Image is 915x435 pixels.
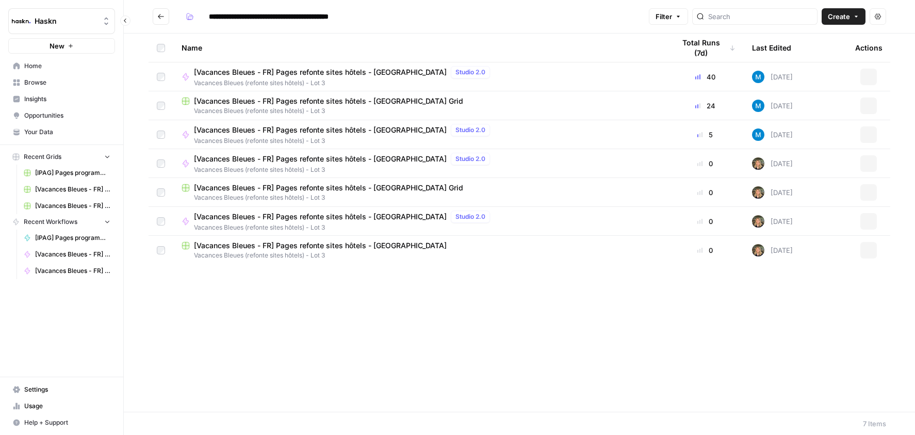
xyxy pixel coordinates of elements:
a: [Vacances Bleues - FR] Pages refonte sites hôtels - [GEOGRAPHIC_DATA]Studio 2.0Vacances Bleues (r... [182,211,658,232]
span: Home [24,61,110,71]
a: [IPAG] Pages programmes Grid [19,165,115,181]
div: 0 [675,245,736,255]
button: Recent Workflows [8,214,115,230]
button: Create [822,8,865,25]
span: [Vacances Bleues - FR] Pages refonte sites hôtels - [GEOGRAPHIC_DATA] [194,125,447,135]
a: [Vacances Bleues - FR] Pages refonte sites hôtels - [GEOGRAPHIC_DATA] GridVacances Bleues (refont... [182,183,658,202]
span: New [50,41,64,51]
button: Filter [649,8,688,25]
button: Recent Grids [8,149,115,165]
a: Browse [8,74,115,91]
span: Vacances Bleues (refonte sites hôtels) - Lot 3 [182,193,658,202]
a: [Vacances Bleues - FR] Pages refonte sites hôtels - [GEOGRAPHIC_DATA]Studio 2.0Vacances Bleues (r... [182,153,658,174]
button: New [8,38,115,54]
a: Home [8,58,115,74]
span: [Vacances Bleues - FR] Pages refonte sites hôtels - [GEOGRAPHIC_DATA] [194,212,447,222]
a: Your Data [8,124,115,140]
a: [Vacances Bleues - FR] Pages refonte sites hôtels - [GEOGRAPHIC_DATA] Grid [19,198,115,214]
img: Haskn Logo [12,12,30,30]
a: [Vacances Bleues - FR] Pages refonte sites hôtels - [GEOGRAPHIC_DATA] [19,246,115,263]
span: [Vacances Bleues - FR] Pages refonte sites hôtels - [GEOGRAPHIC_DATA] Grid [194,183,463,193]
button: Go back [153,8,169,25]
span: [Vacances Bleues - FR] Pages refonte sites hôtels - [GEOGRAPHIC_DATA] [194,67,447,77]
div: Total Runs (7d) [675,34,736,62]
div: 0 [675,158,736,169]
a: [Vacances Bleues - FR] Pages refonte sites hôtels - [GEOGRAPHIC_DATA]Vacances Bleues (refonte sit... [182,240,658,260]
a: [Vacances Bleues - FR] Pages refonte sites hôtels - [GEOGRAPHIC_DATA] [19,263,115,279]
a: [Vacances Bleues - FR] Pages refonte sites hôtels - [GEOGRAPHIC_DATA]Studio 2.0Vacances Bleues (r... [182,124,658,146]
span: Create [828,11,850,22]
span: Vacances Bleues (refonte sites hôtels) - Lot 3 [182,251,658,260]
div: Last Edited [752,34,791,62]
img: ziyu4k121h9vid6fczkx3ylgkuqx [752,186,764,199]
span: Studio 2.0 [455,212,485,221]
a: [Vacances Bleues - FR] Pages refonte sites hôtels - [GEOGRAPHIC_DATA] Grid [19,181,115,198]
span: Haskn [35,16,97,26]
div: 0 [675,187,736,198]
span: [Vacances Bleues - FR] Pages refonte sites hôtels - [GEOGRAPHIC_DATA] [35,266,110,276]
div: 7 Items [863,418,886,429]
span: [Vacances Bleues - FR] Pages refonte sites hôtels - [GEOGRAPHIC_DATA] Grid [194,96,463,106]
div: [DATE] [752,157,793,170]
img: xlx1vc11lo246mpl6i14p9z1ximr [752,128,764,141]
span: [Vacances Bleues - FR] Pages refonte sites hôtels - [GEOGRAPHIC_DATA] [194,154,447,164]
span: Vacances Bleues (refonte sites hôtels) - Lot 3 [194,136,494,146]
img: ziyu4k121h9vid6fczkx3ylgkuqx [752,244,764,256]
a: [Vacances Bleues - FR] Pages refonte sites hôtels - [GEOGRAPHIC_DATA]Studio 2.0Vacances Bleues (r... [182,66,658,88]
div: [DATE] [752,215,793,228]
span: Filter [656,11,672,22]
span: Recent Grids [24,152,61,162]
img: xlx1vc11lo246mpl6i14p9z1ximr [752,71,764,83]
span: Studio 2.0 [455,125,485,135]
span: Vacances Bleues (refonte sites hôtels) - Lot 3 [194,223,494,232]
button: Workspace: Haskn [8,8,115,34]
div: [DATE] [752,128,793,141]
span: [Vacances Bleues - FR] Pages refonte sites hôtels - [GEOGRAPHIC_DATA] Grid [35,185,110,194]
span: Usage [24,401,110,411]
span: Vacances Bleues (refonte sites hôtels) - Lot 3 [194,78,494,88]
div: Actions [855,34,883,62]
span: Vacances Bleues (refonte sites hôtels) - Lot 3 [182,106,658,116]
a: Settings [8,381,115,398]
span: Vacances Bleues (refonte sites hôtels) - Lot 3 [194,165,494,174]
a: Insights [8,91,115,107]
span: Studio 2.0 [455,68,485,77]
div: [DATE] [752,71,793,83]
span: Your Data [24,127,110,137]
span: [Vacances Bleues - FR] Pages refonte sites hôtels - [GEOGRAPHIC_DATA] Grid [35,201,110,211]
div: [DATE] [752,100,793,112]
div: 5 [675,130,736,140]
img: ziyu4k121h9vid6fczkx3ylgkuqx [752,157,764,170]
a: Usage [8,398,115,414]
span: [Vacances Bleues - FR] Pages refonte sites hôtels - [GEOGRAPHIC_DATA] [194,240,447,251]
div: Name [182,34,658,62]
img: ziyu4k121h9vid6fczkx3ylgkuqx [752,215,764,228]
img: xlx1vc11lo246mpl6i14p9z1ximr [752,100,764,112]
div: [DATE] [752,186,793,199]
span: Help + Support [24,418,110,427]
span: Settings [24,385,110,394]
input: Search [708,11,813,22]
div: 24 [675,101,736,111]
div: [DATE] [752,244,793,256]
div: 0 [675,216,736,227]
a: Opportunities [8,107,115,124]
span: [IPAG] Pages programmes Grid [35,168,110,178]
a: [IPAG] Pages programmes [19,230,115,246]
span: Studio 2.0 [455,154,485,164]
span: [Vacances Bleues - FR] Pages refonte sites hôtels - [GEOGRAPHIC_DATA] [35,250,110,259]
span: Opportunities [24,111,110,120]
div: 40 [675,72,736,82]
span: [IPAG] Pages programmes [35,233,110,243]
a: [Vacances Bleues - FR] Pages refonte sites hôtels - [GEOGRAPHIC_DATA] GridVacances Bleues (refont... [182,96,658,116]
span: Browse [24,78,110,87]
span: Recent Workflows [24,217,77,227]
span: Insights [24,94,110,104]
button: Help + Support [8,414,115,431]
